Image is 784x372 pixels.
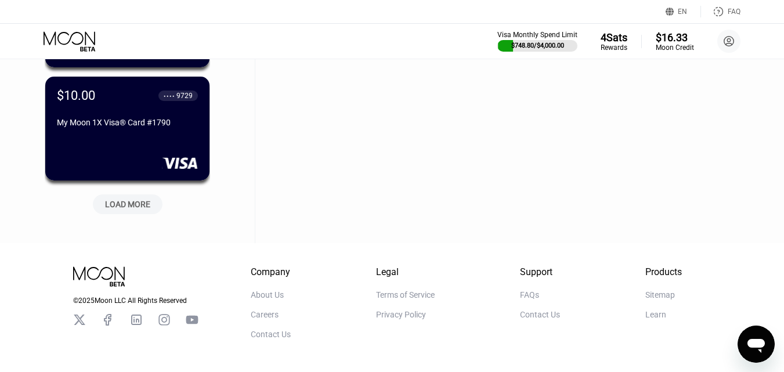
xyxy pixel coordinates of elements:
div: Careers [251,310,279,319]
div: Products [645,266,682,277]
div: About Us [251,290,284,299]
div: Legal [376,266,435,277]
div: Sitemap [645,290,675,299]
div: Terms of Service [376,290,435,299]
div: 4SatsRewards [601,31,627,52]
div: Moon Credit [656,44,694,52]
div: FAQs [520,290,539,299]
div: LOAD MORE [84,190,171,214]
div: LOAD MORE [105,199,150,210]
div: $10.00 [57,88,95,103]
div: EN [678,8,687,16]
div: My Moon 1X Visa® Card #1790 [57,118,198,127]
div: Learn [645,310,666,319]
div: 9729 [176,92,193,100]
div: Contact Us [520,310,560,319]
div: 4 Sats [601,31,627,44]
div: Privacy Policy [376,310,426,319]
div: Contact Us [251,330,291,339]
div: Company [251,266,291,277]
div: Support [520,266,560,277]
div: $748.80 / $4,000.00 [511,42,564,49]
div: Visa Monthly Spend Limit [497,31,577,39]
div: FAQ [728,8,740,16]
iframe: Button to launch messaging window, conversation in progress [738,326,775,363]
div: © 2025 Moon LLC All Rights Reserved [73,297,198,305]
div: EN [666,6,701,17]
div: Rewards [601,44,627,52]
div: $16.33Moon Credit [656,31,694,52]
div: FAQ [701,6,740,17]
div: Visa Monthly Spend Limit$748.80/$4,000.00 [497,31,577,52]
div: $16.33 [656,31,694,44]
div: $10.00● ● ● ●9729My Moon 1X Visa® Card #1790 [45,77,209,180]
div: ● ● ● ● [164,94,175,97]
